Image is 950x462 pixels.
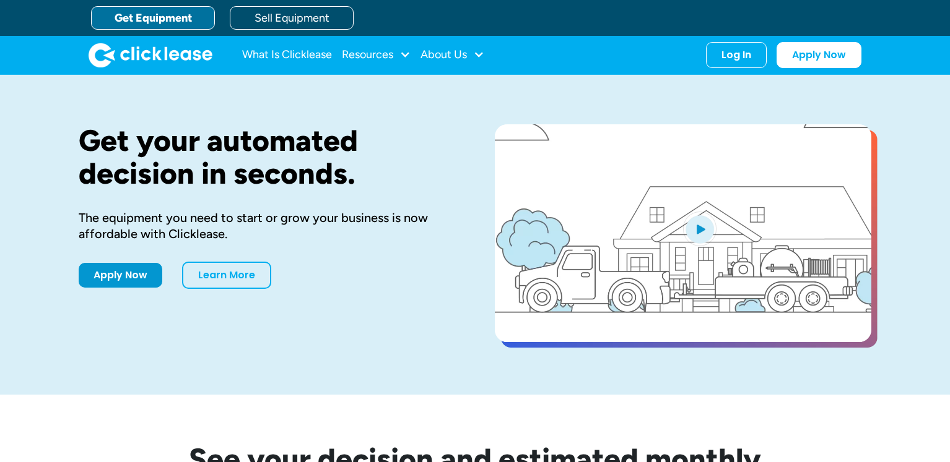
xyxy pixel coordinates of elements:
a: home [89,43,212,67]
a: Learn More [182,262,271,289]
a: Get Equipment [91,6,215,30]
a: What Is Clicklease [242,43,332,67]
div: About Us [421,43,484,67]
a: Apply Now [79,263,162,288]
img: Blue play button logo on a light blue circular background [683,212,717,246]
div: The equipment you need to start or grow your business is now affordable with Clicklease. [79,210,455,242]
img: Clicklease logo [89,43,212,67]
h1: Get your automated decision in seconds. [79,124,455,190]
div: Log In [721,49,751,61]
a: Apply Now [777,42,861,68]
a: open lightbox [495,124,871,342]
a: Sell Equipment [230,6,354,30]
div: Resources [342,43,411,67]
